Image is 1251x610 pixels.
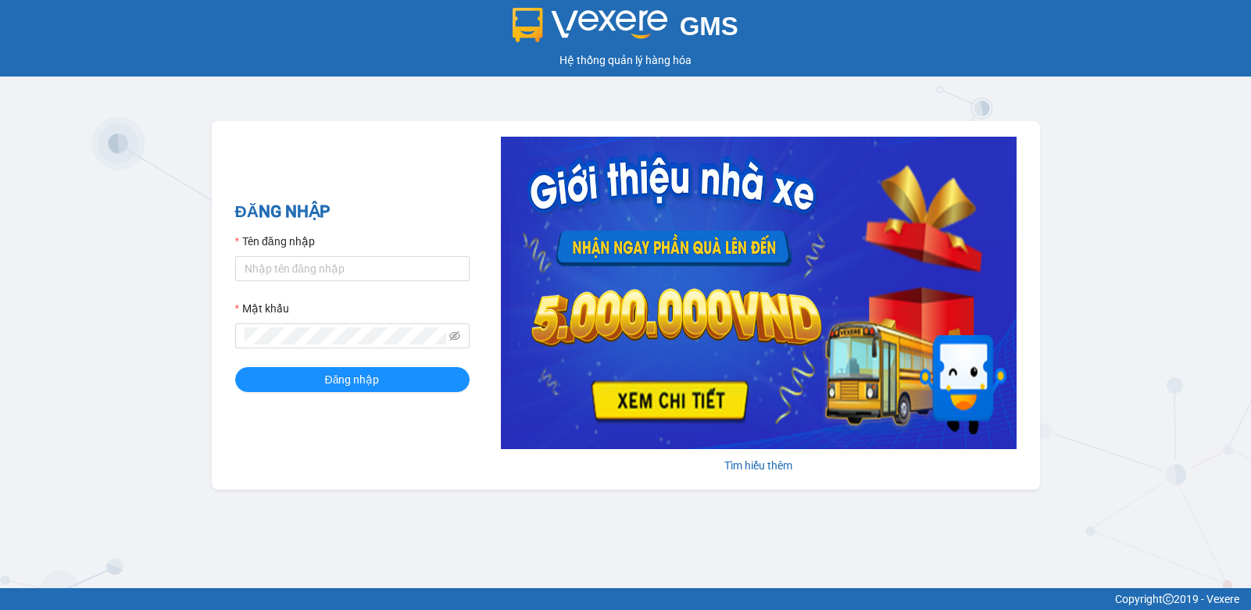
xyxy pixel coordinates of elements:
span: GMS [680,12,738,41]
input: Mật khẩu [245,327,446,344]
span: copyright [1163,594,1174,605]
input: Tên đăng nhập [235,256,470,281]
label: Mật khẩu [235,300,289,317]
button: Đăng nhập [235,367,470,392]
div: Hệ thống quản lý hàng hóa [4,52,1247,69]
div: Copyright 2019 - Vexere [12,590,1239,608]
img: logo 2 [513,8,667,42]
span: Đăng nhập [325,371,380,388]
h2: ĐĂNG NHẬP [235,199,470,225]
span: eye-invisible [449,330,460,341]
div: Tìm hiểu thêm [501,457,1017,474]
label: Tên đăng nhập [235,233,315,250]
a: GMS [513,23,738,36]
img: banner-0 [501,137,1017,449]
